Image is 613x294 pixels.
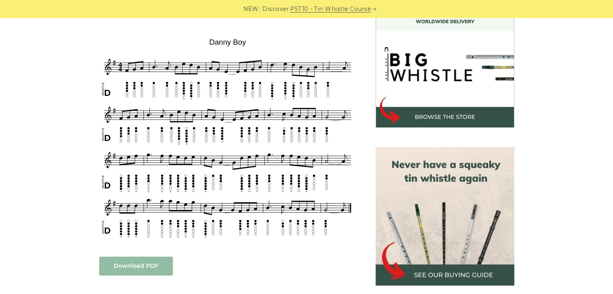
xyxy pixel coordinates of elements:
[99,35,356,240] img: Danny Boy Tin Whistle Tab & Sheet Music
[376,147,514,286] img: tin whistle buying guide
[99,257,173,275] a: Download PDF
[243,4,260,14] span: NEW:
[262,4,289,14] span: Discover
[290,4,371,14] a: PST10 - Tin Whistle Course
